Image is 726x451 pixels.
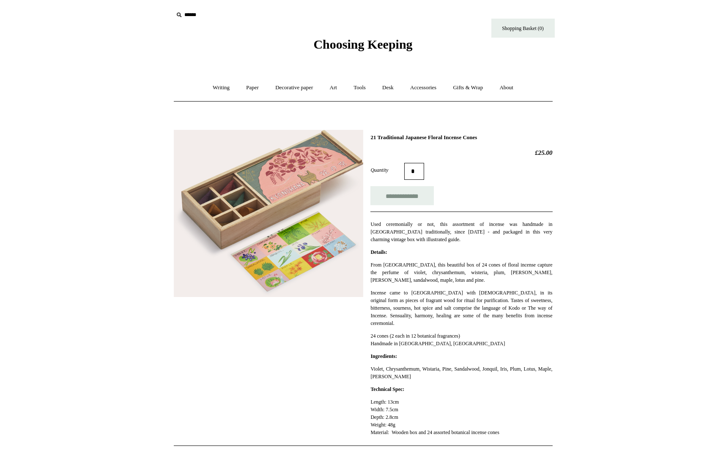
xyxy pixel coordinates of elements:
[346,77,373,99] a: Tools
[370,332,552,347] p: 24 cones (2 each in 12 botanical fragrances) Handmade in [GEOGRAPHIC_DATA], [GEOGRAPHIC_DATA]
[370,166,404,174] label: Quantity
[268,77,321,99] a: Decorative paper
[370,261,552,284] p: From [GEOGRAPHIC_DATA], this beautiful box of 24 cones of floral incense capture the perfume of v...
[375,77,401,99] a: Desk
[205,77,237,99] a: Writing
[322,77,345,99] a: Art
[238,77,266,99] a: Paper
[370,149,552,157] h2: £25.00
[370,398,552,436] p: Length: 13cm Width: 7.5cm Depth: 2.8cm Weight: 48g Material: Wooden box and 24 assorted botanical...
[403,77,444,99] a: Accessories
[492,77,521,99] a: About
[370,353,397,359] strong: Ingredients:
[370,220,552,243] p: Used ceremonially or not, this assortment of incense was handmade in [GEOGRAPHIC_DATA] traditiona...
[370,365,552,380] p: Violet, Chrysanthemum, Wistaria, Pine, Sandalwood, Jonquil, Iris, Plum, Lotus, Maple, [PERSON_NAME]
[370,249,387,255] strong: Details:
[445,77,490,99] a: Gifts & Wrap
[370,386,404,392] strong: Technical Spec:
[313,37,412,51] span: Choosing Keeping
[370,289,552,327] p: Incense came to [GEOGRAPHIC_DATA] with [DEMOGRAPHIC_DATA], in its original form as pieces of frag...
[370,134,552,141] h1: 21 Traditional Japanese Floral Incense Cones
[313,44,412,50] a: Choosing Keeping
[491,19,555,38] a: Shopping Basket (0)
[174,130,363,297] img: 21 Traditional Japanese Floral Incense Cones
